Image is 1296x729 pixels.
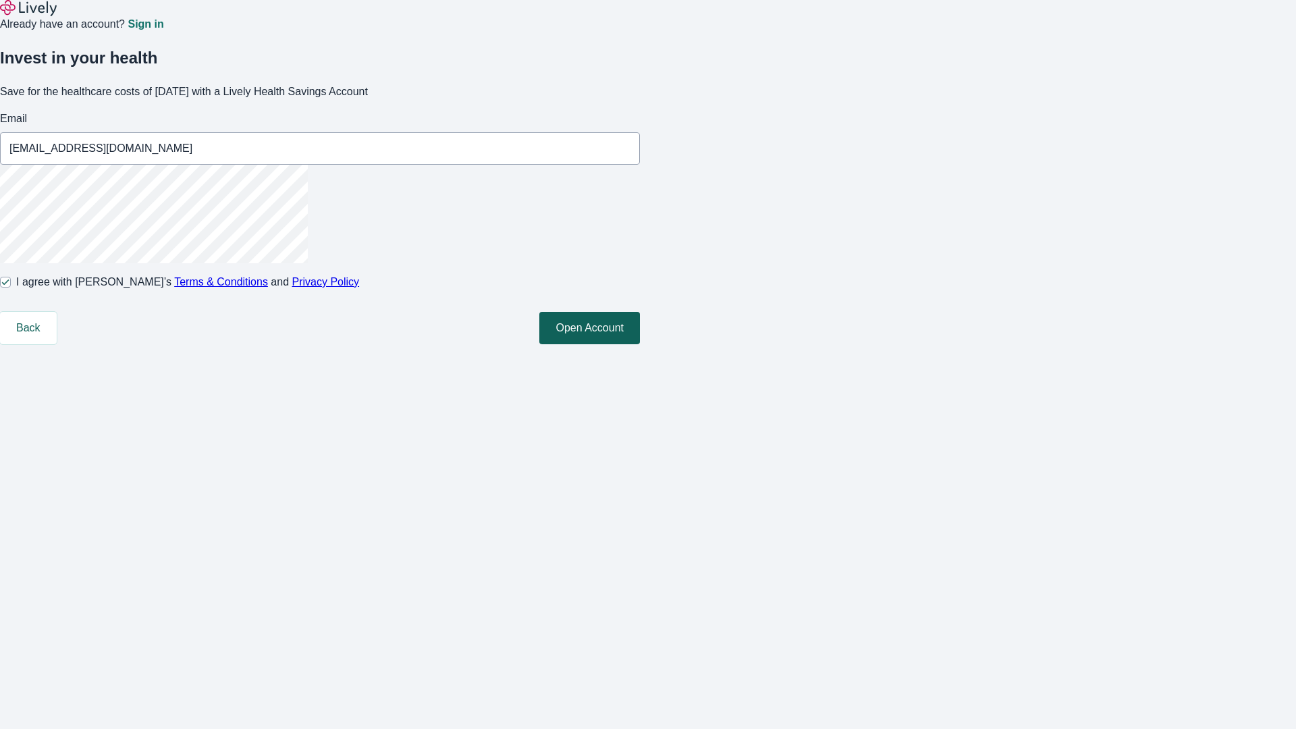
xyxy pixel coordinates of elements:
[539,312,640,344] button: Open Account
[16,274,359,290] span: I agree with [PERSON_NAME]’s and
[292,276,360,288] a: Privacy Policy
[128,19,163,30] a: Sign in
[174,276,268,288] a: Terms & Conditions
